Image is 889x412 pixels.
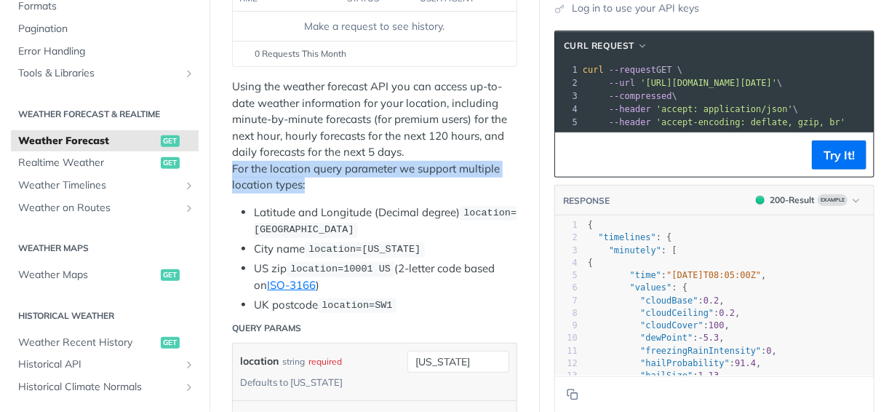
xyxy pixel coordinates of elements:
[11,175,199,197] a: Weather TimelinesShow subpages for Weather Timelines
[18,66,180,81] span: Tools & Libraries
[18,201,180,215] span: Weather on Routes
[656,104,793,114] span: 'accept: application/json'
[240,351,279,372] label: location
[630,270,661,280] span: "time"
[767,346,772,356] span: 0
[11,376,199,398] a: Historical Climate NormalsShow subpages for Historical Climate Normals
[609,117,651,127] span: --header
[11,130,199,152] a: Weather Forecastget
[11,152,199,174] a: Realtime Weatherget
[588,346,777,356] span: : ,
[555,219,578,231] div: 1
[232,322,301,335] div: Query Params
[598,232,655,242] span: "timelines"
[630,282,672,293] span: "values"
[812,140,866,170] button: Try It!
[583,91,677,101] span: \
[555,231,578,244] div: 2
[588,258,593,268] span: {
[267,278,316,292] a: ISO-3166
[290,264,391,275] span: location=10001 US
[555,295,578,307] div: 7
[183,180,195,191] button: Show subpages for Weather Timelines
[18,336,157,350] span: Weather Recent History
[232,79,517,194] p: Using the weather forecast API you can access up-to-date weather information for your location, i...
[11,354,199,376] a: Historical APIShow subpages for Historical API
[555,90,580,103] div: 3
[308,351,342,372] div: required
[161,269,180,281] span: get
[583,65,604,75] span: curl
[588,371,725,381] span: : ,
[161,337,180,349] span: get
[562,194,610,208] button: RESPONSE
[666,270,761,280] span: "[DATE]T08:05:00Z"
[555,370,578,382] div: 13
[18,134,157,148] span: Weather Forecast
[183,359,195,371] button: Show subpages for Historical API
[555,245,578,257] div: 3
[749,193,866,207] button: 200200-ResultExample
[239,19,511,34] div: Make a request to see history.
[588,320,730,330] span: : ,
[255,47,346,60] span: 0 Requests This Month
[11,197,199,219] a: Weather on RoutesShow subpages for Weather on Routes
[609,245,661,255] span: "minutely"
[640,346,761,356] span: "freezingRainIntensity"
[555,357,578,370] div: 12
[18,178,180,193] span: Weather Timelines
[588,270,767,280] span: : ,
[11,63,199,84] a: Tools & LibrariesShow subpages for Tools & Libraries
[564,39,634,52] span: cURL Request
[18,268,157,282] span: Weather Maps
[656,117,845,127] span: 'accept-encoding: deflate, gzip, br'
[588,282,687,293] span: : {
[640,371,693,381] span: "hailSize"
[555,282,578,294] div: 6
[770,194,815,207] div: 200 - Result
[183,381,195,393] button: Show subpages for Historical Climate Normals
[756,196,765,205] span: 200
[555,257,578,269] div: 4
[555,345,578,357] div: 11
[254,261,517,294] li: US zip (2-letter code based on )
[588,232,672,242] span: : {
[282,351,305,372] div: string
[11,41,199,63] a: Error Handling
[555,116,580,129] div: 5
[555,269,578,282] div: 5
[640,78,777,88] span: '[URL][DOMAIN_NAME][DATE]'
[609,91,672,101] span: --compressed
[11,108,199,121] h2: Weather Forecast & realtime
[555,76,580,90] div: 2
[18,22,195,36] span: Pagination
[640,308,714,318] span: "cloudCeiling"
[735,358,756,368] span: 91.4
[588,220,593,230] span: {
[322,301,392,312] span: location=SW1
[698,333,703,343] span: -
[183,68,195,79] button: Show subpages for Tools & Libraries
[609,104,651,114] span: --header
[18,380,180,395] span: Historical Climate Normals
[719,308,735,318] span: 0.2
[583,78,783,88] span: \
[11,332,199,354] a: Weather Recent Historyget
[11,264,199,286] a: Weather Mapsget
[572,1,699,16] a: Log in to use your API keys
[308,245,420,255] span: location=[US_STATE]
[11,242,199,255] h2: Weather Maps
[11,309,199,322] h2: Historical Weather
[588,333,725,343] span: : ,
[588,308,741,318] span: : ,
[161,157,180,169] span: get
[583,104,798,114] span: \
[640,296,698,306] span: "cloudBase"
[559,39,653,53] button: cURL Request
[640,320,703,330] span: "cloudCover"
[11,18,199,40] a: Pagination
[555,103,580,116] div: 4
[640,333,693,343] span: "dewPoint"
[818,194,848,206] span: Example
[609,65,656,75] span: --request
